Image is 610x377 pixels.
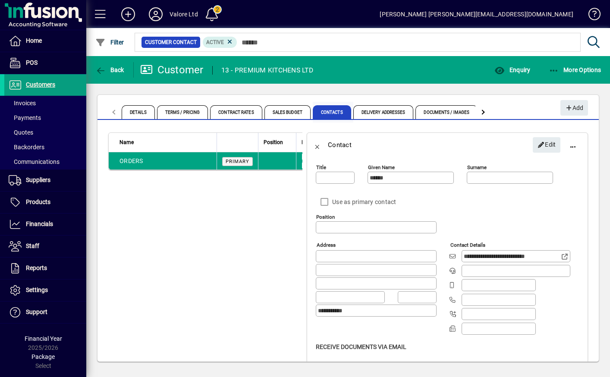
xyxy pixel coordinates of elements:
span: Position [264,138,283,147]
a: Staff [4,236,86,257]
span: POS [26,59,38,66]
button: More options [563,135,583,155]
span: Contract Rates [210,105,262,119]
span: Quotes [9,129,33,136]
span: Back [95,66,124,73]
a: Reports [4,258,86,279]
a: Knowledge Base [582,2,599,30]
mat-chip: Activation Status: Active [203,37,237,48]
button: Enquiry [492,62,532,78]
span: Contacts [313,105,351,119]
span: Support [26,308,47,315]
a: Settings [4,280,86,301]
a: Suppliers [4,170,86,191]
span: Sales Budget [264,105,311,119]
span: Backorders [9,144,44,151]
div: Contact [328,138,352,152]
a: Communications [4,154,86,169]
span: Enquiry [494,66,530,73]
button: Filter [93,35,126,50]
span: Details [122,105,155,119]
mat-label: Surname [467,164,487,170]
span: Name [119,138,134,147]
div: [PERSON_NAME] [PERSON_NAME][EMAIL_ADDRESS][DOMAIN_NAME] [380,7,573,21]
div: Valore Ltd [170,7,198,21]
span: Email [302,138,315,147]
button: Edit [533,137,560,153]
div: Name [119,138,211,147]
button: Back [93,62,126,78]
span: Package [31,353,55,360]
span: [EMAIL_ADDRESS][DOMAIN_NAME] [302,153,353,169]
div: Customer [140,63,204,77]
a: Invoices [4,96,86,110]
span: Products [26,198,50,205]
mat-label: Position [316,214,335,220]
a: Financials [4,214,86,235]
span: ORDERS [119,157,143,164]
mat-label: Given name [368,164,395,170]
span: Settings [26,286,48,293]
span: Receive Documents Via Email [316,343,406,350]
span: Customers [26,81,55,88]
span: Suppliers [26,176,50,183]
button: Back [307,135,328,155]
div: Position [264,138,291,147]
span: Communications [9,158,60,165]
a: Backorders [4,140,86,154]
mat-label: Title [316,164,326,170]
button: Add [114,6,142,22]
span: Active [206,39,224,45]
span: Payments [9,114,41,121]
a: Products [4,192,86,213]
span: Customer Contact [145,38,197,47]
a: Quotes [4,125,86,140]
span: Financial Year [25,335,62,342]
span: Filter [95,39,124,46]
button: Profile [142,6,170,22]
span: Edit [538,138,556,152]
a: Support [4,302,86,323]
span: Documents / Images [415,105,478,119]
span: Primary [226,159,249,164]
span: Invoices [9,100,36,107]
app-page-header-button: Back [86,62,134,78]
span: Terms / Pricing [157,105,208,119]
div: Email [302,138,353,147]
button: More Options [547,62,604,78]
button: Add [560,100,588,116]
span: Staff [26,242,39,249]
span: More Options [549,66,601,73]
div: 13 - PREMIUM KITCHENS LTD [221,63,313,77]
span: Financials [26,220,53,227]
span: Delivery Addresses [353,105,414,119]
a: Home [4,30,86,52]
a: POS [4,52,86,74]
span: Home [26,37,42,44]
span: Reports [26,264,47,271]
a: Payments [4,110,86,125]
span: Add [565,101,583,115]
